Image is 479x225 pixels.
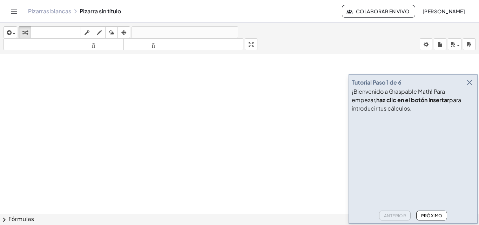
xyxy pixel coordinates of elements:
font: deshacer [133,29,187,36]
a: Pizarras blancas [28,8,71,15]
button: deshacer [131,26,188,38]
font: rehacer [190,29,236,36]
font: [PERSON_NAME] [423,8,465,14]
button: rehacer [188,26,238,38]
button: Próximo [416,211,447,220]
button: Cambiar navegación [8,6,20,17]
button: Colaborar en vivo [342,5,415,18]
button: [PERSON_NAME] [417,5,471,18]
font: ¡Bienvenido a Graspable Math! Para empezar, [352,88,445,104]
font: tamaño_del_formato [125,41,242,48]
font: Pizarras blancas [28,7,71,15]
font: Fórmulas [8,216,34,223]
font: teclado [33,29,79,36]
button: tamaño_del_formato [4,38,124,50]
button: tamaño_del_formato [123,38,244,50]
font: tamaño_del_formato [5,41,122,48]
font: Próximo [421,213,443,218]
font: Colaborar en vivo [356,8,409,14]
font: haz clic en el botón Insertar [376,96,449,104]
button: teclado [31,26,81,38]
font: Tutorial Paso 1 de 6 [352,79,402,86]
